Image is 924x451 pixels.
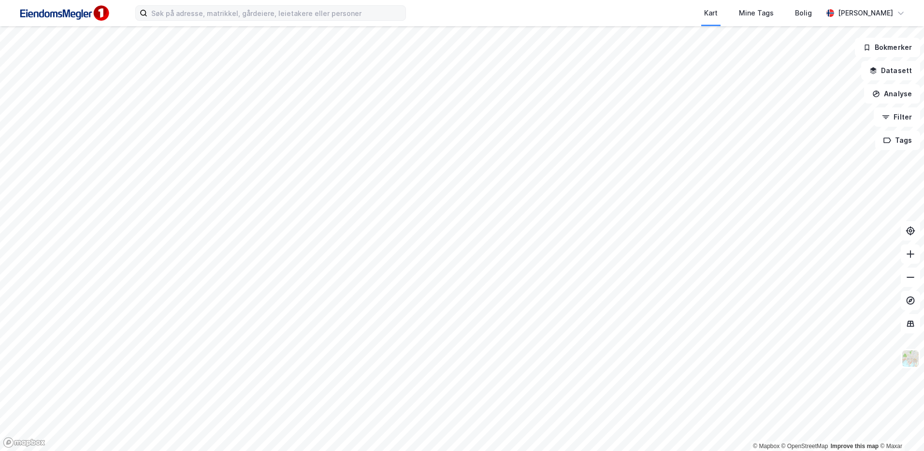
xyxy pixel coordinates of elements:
[795,7,812,19] div: Bolig
[876,405,924,451] iframe: Chat Widget
[147,6,405,20] input: Søk på adresse, matrikkel, gårdeiere, leietakere eller personer
[876,405,924,451] div: Kontrollprogram for chat
[739,7,774,19] div: Mine Tags
[838,7,893,19] div: [PERSON_NAME]
[15,2,112,24] img: F4PB6Px+NJ5v8B7XTbfpPpyloAAAAASUVORK5CYII=
[704,7,718,19] div: Kart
